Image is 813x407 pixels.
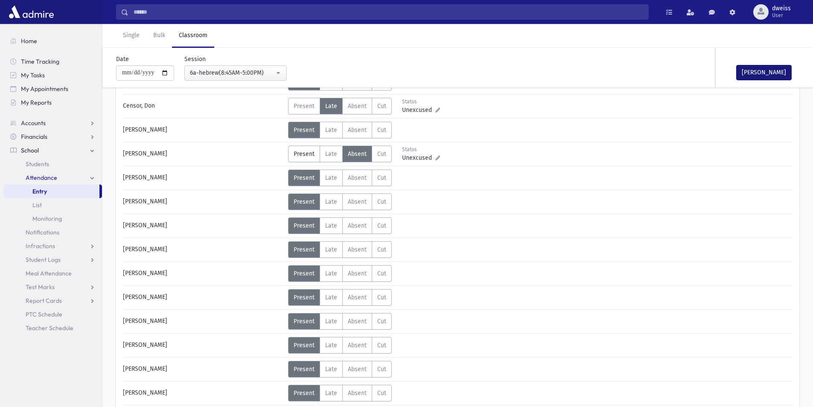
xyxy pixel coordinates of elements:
[288,170,392,186] div: AttTypes
[377,198,386,205] span: Cut
[26,269,72,277] span: Meal Attendance
[294,318,315,325] span: Present
[119,313,288,330] div: [PERSON_NAME]
[736,65,792,80] button: [PERSON_NAME]
[3,266,102,280] a: Meal Attendance
[3,130,102,143] a: Financials
[32,187,47,195] span: Entry
[21,37,37,45] span: Home
[26,242,55,250] span: Infractions
[26,228,59,236] span: Notifications
[294,150,315,158] span: Present
[119,170,288,186] div: [PERSON_NAME]
[294,174,315,182] span: Present
[288,361,392,378] div: AttTypes
[348,222,367,229] span: Absent
[348,102,367,110] span: Absent
[288,193,392,210] div: AttTypes
[26,283,55,291] span: Test Marks
[325,198,337,205] span: Late
[119,217,288,234] div: [PERSON_NAME]
[116,24,146,48] a: Single
[377,222,386,229] span: Cut
[294,294,315,301] span: Present
[348,198,367,205] span: Absent
[172,24,214,48] a: Classroom
[119,98,288,114] div: Censor, Don
[119,361,288,378] div: [PERSON_NAME]
[348,246,367,253] span: Absent
[26,324,73,332] span: Teacher Schedule
[348,150,367,158] span: Absent
[26,256,61,264] span: Student Logs
[772,5,791,12] span: dweiss
[377,102,386,110] span: Cut
[325,174,337,182] span: Late
[288,241,392,258] div: AttTypes
[325,270,337,277] span: Late
[3,34,102,48] a: Home
[3,239,102,253] a: Infractions
[348,342,367,349] span: Absent
[128,4,648,20] input: Search
[26,160,49,168] span: Students
[325,318,337,325] span: Late
[21,71,45,79] span: My Tasks
[288,385,392,401] div: AttTypes
[3,321,102,335] a: Teacher Schedule
[26,174,57,182] span: Attendance
[402,98,440,105] div: Status
[119,193,288,210] div: [PERSON_NAME]
[294,270,315,277] span: Present
[402,146,440,153] div: Status
[348,174,367,182] span: Absent
[288,337,392,354] div: AttTypes
[377,126,386,134] span: Cut
[377,150,386,158] span: Cut
[288,313,392,330] div: AttTypes
[288,122,392,138] div: AttTypes
[348,318,367,325] span: Absent
[377,270,386,277] span: Cut
[377,318,386,325] span: Cut
[3,280,102,294] a: Test Marks
[402,105,435,114] span: Unexcused
[119,122,288,138] div: [PERSON_NAME]
[3,68,102,82] a: My Tasks
[3,96,102,109] a: My Reports
[402,153,435,162] span: Unexcused
[3,307,102,321] a: PTC Schedule
[325,102,337,110] span: Late
[119,146,288,162] div: [PERSON_NAME]
[348,270,367,277] span: Absent
[119,385,288,401] div: [PERSON_NAME]
[184,55,206,64] label: Session
[294,246,315,253] span: Present
[348,294,367,301] span: Absent
[32,201,42,209] span: List
[288,98,392,114] div: AttTypes
[348,126,367,134] span: Absent
[348,389,367,397] span: Absent
[325,389,337,397] span: Late
[119,337,288,354] div: [PERSON_NAME]
[21,85,68,93] span: My Appointments
[288,289,392,306] div: AttTypes
[184,65,287,81] button: 6a-hebrew(8:45AM-5:00PM)
[3,143,102,157] a: School
[3,171,102,184] a: Attendance
[288,265,392,282] div: AttTypes
[3,294,102,307] a: Report Cards
[377,366,386,373] span: Cut
[3,198,102,212] a: List
[348,366,367,373] span: Absent
[3,253,102,266] a: Student Logs
[3,184,99,198] a: Entry
[26,310,62,318] span: PTC Schedule
[288,146,392,162] div: AttTypes
[26,297,62,305] span: Report Cards
[377,174,386,182] span: Cut
[294,342,315,349] span: Present
[377,246,386,253] span: Cut
[3,82,102,96] a: My Appointments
